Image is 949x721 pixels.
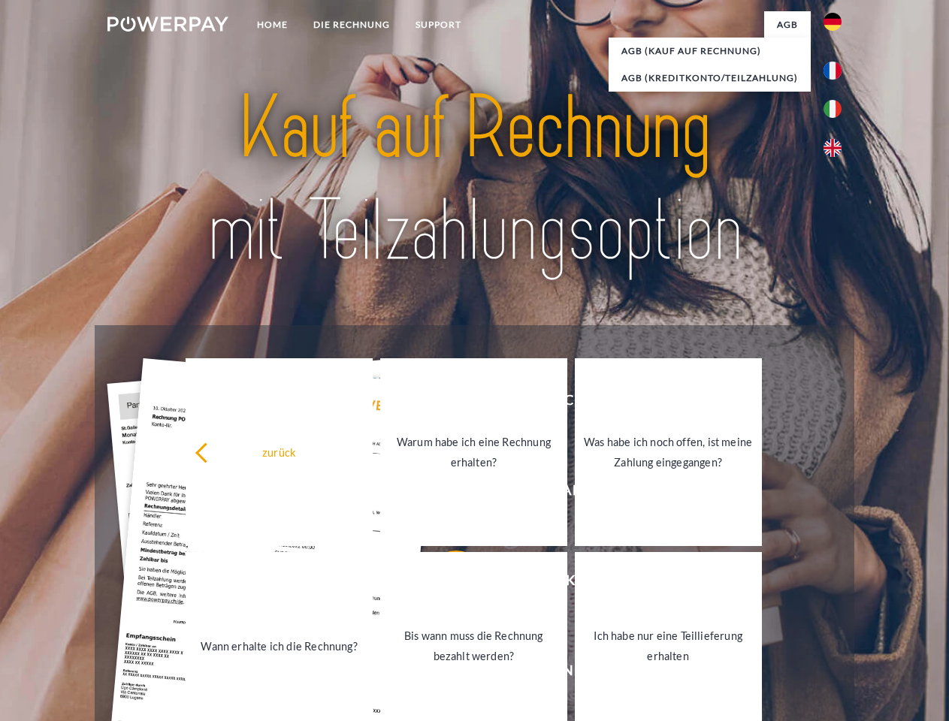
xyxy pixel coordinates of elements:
[403,11,474,38] a: SUPPORT
[301,11,403,38] a: DIE RECHNUNG
[824,13,842,31] img: de
[195,635,364,656] div: Wann erhalte ich die Rechnung?
[824,62,842,80] img: fr
[824,139,842,157] img: en
[609,38,811,65] a: AGB (Kauf auf Rechnung)
[584,432,753,472] div: Was habe ich noch offen, ist meine Zahlung eingegangen?
[609,65,811,92] a: AGB (Kreditkonto/Teilzahlung)
[389,626,558,666] div: Bis wann muss die Rechnung bezahlt werden?
[764,11,811,38] a: agb
[195,442,364,462] div: zurück
[575,358,762,546] a: Was habe ich noch offen, ist meine Zahlung eingegangen?
[107,17,228,32] img: logo-powerpay-white.svg
[389,432,558,472] div: Warum habe ich eine Rechnung erhalten?
[144,72,805,288] img: title-powerpay_de.svg
[584,626,753,666] div: Ich habe nur eine Teillieferung erhalten
[244,11,301,38] a: Home
[824,100,842,118] img: it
